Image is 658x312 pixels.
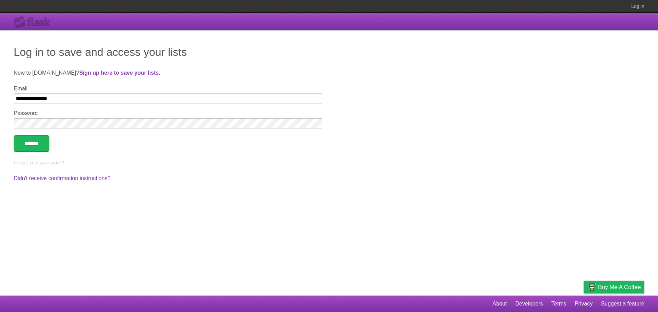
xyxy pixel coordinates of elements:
[14,86,322,92] label: Email
[79,70,159,76] a: Sign up here to save your lists
[14,44,644,60] h1: Log in to save and access your lists
[14,160,64,165] a: Forgot your password?
[587,281,596,293] img: Buy me a coffee
[14,175,110,181] a: Didn't receive confirmation instructions?
[598,281,641,293] span: Buy me a coffee
[515,297,543,310] a: Developers
[601,297,644,310] a: Suggest a feature
[584,281,644,294] a: Buy me a coffee
[14,110,322,116] label: Password
[575,297,593,310] a: Privacy
[492,297,507,310] a: About
[14,16,55,28] div: Flask
[551,297,566,310] a: Terms
[14,69,644,77] p: New to [DOMAIN_NAME]? .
